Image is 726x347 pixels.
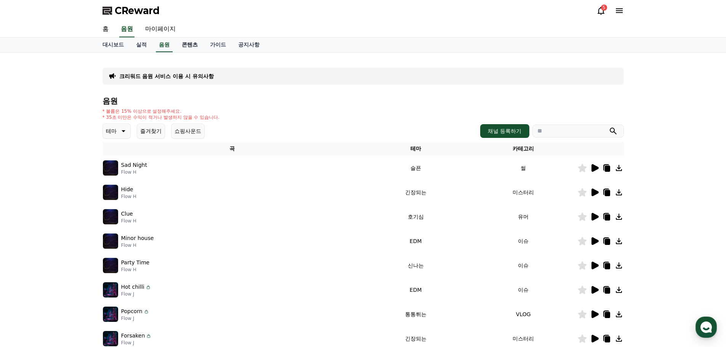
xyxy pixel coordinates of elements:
[470,229,577,253] td: 이슈
[103,282,118,297] img: music
[171,123,205,139] button: 쇼핑사운드
[121,340,152,346] p: Flow J
[156,38,173,52] a: 음원
[98,241,146,261] a: 설정
[103,160,118,176] img: music
[362,278,470,302] td: EDM
[121,283,144,291] p: Hot chilli
[121,307,143,315] p: Popcorn
[103,258,118,273] img: music
[115,5,160,17] span: CReward
[103,5,160,17] a: CReward
[362,156,470,180] td: 슬픈
[96,38,130,52] a: 대시보드
[96,21,115,37] a: 홈
[470,156,577,180] td: 썰
[121,267,150,273] p: Flow H
[480,124,529,138] button: 채널 등록하기
[103,307,118,322] img: music
[232,38,266,52] a: 공지사항
[470,142,577,156] th: 카테고리
[121,185,133,193] p: Hide
[70,253,79,259] span: 대화
[137,123,165,139] button: 즐겨찾기
[103,97,624,105] h4: 음원
[119,72,214,80] a: 크리워드 음원 서비스 이용 시 유의사항
[130,38,153,52] a: 실적
[362,229,470,253] td: EDM
[121,242,154,248] p: Flow H
[121,161,147,169] p: Sad Night
[121,218,136,224] p: Flow H
[121,332,145,340] p: Forsaken
[470,180,577,205] td: 미스터리
[362,302,470,326] td: 통통튀는
[24,253,29,259] span: 홈
[470,205,577,229] td: 유머
[204,38,232,52] a: 가이드
[50,241,98,261] a: 대화
[2,241,50,261] a: 홈
[121,210,133,218] p: Clue
[362,205,470,229] td: 호기심
[103,123,131,139] button: 테마
[121,193,136,200] p: Flow H
[362,180,470,205] td: 긴장되는
[121,259,150,267] p: Party Time
[103,185,118,200] img: music
[470,253,577,278] td: 이슈
[121,169,147,175] p: Flow H
[103,233,118,249] img: music
[176,38,204,52] a: 콘텐츠
[103,108,220,114] p: * 볼륨은 15% 이상으로 설정해주세요.
[119,21,135,37] a: 음원
[103,209,118,224] img: music
[103,142,362,156] th: 곡
[362,253,470,278] td: 신나는
[121,315,149,321] p: Flow J
[601,5,607,11] div: 5
[362,142,470,156] th: 테마
[121,291,151,297] p: Flow J
[121,234,154,242] p: Minor house
[596,6,606,15] a: 5
[470,302,577,326] td: VLOG
[139,21,182,37] a: 마이페이지
[103,114,220,120] p: * 35초 미만은 수익이 적거나 발생하지 않을 수 있습니다.
[106,126,117,136] p: 테마
[470,278,577,302] td: 이슈
[103,331,118,346] img: music
[118,253,127,259] span: 설정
